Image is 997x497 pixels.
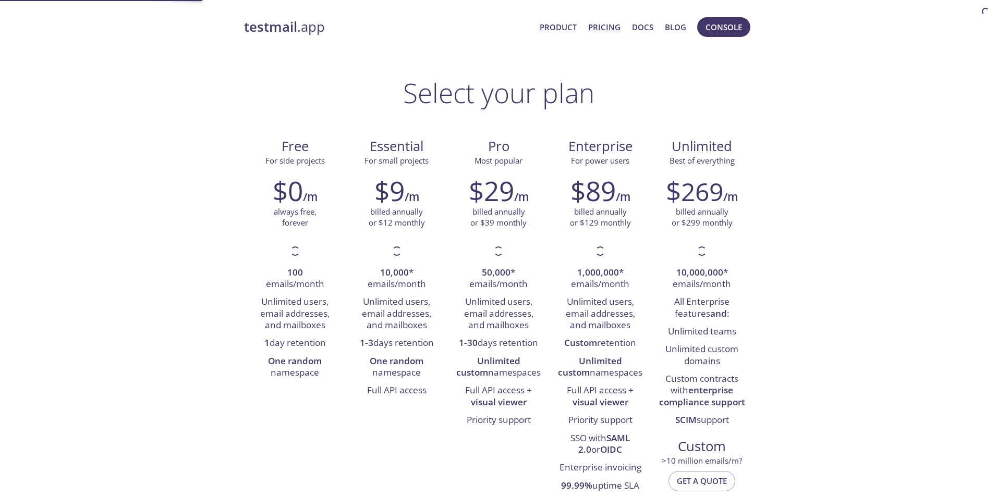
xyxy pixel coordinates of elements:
li: days retention [354,334,440,352]
li: * emails/month [557,264,643,294]
li: Full API access + [557,382,643,412]
span: For side projects [265,155,325,166]
li: emails/month [252,264,338,294]
span: > 10 million emails/m? [662,455,742,466]
strong: SCIM [675,414,697,426]
a: Docs [632,20,653,34]
h1: Select your plan [403,77,594,108]
li: Enterprise invoicing [557,459,643,477]
strong: visual viewer [471,396,527,408]
li: Unlimited users, email addresses, and mailboxes [557,293,643,334]
strong: 1,000,000 [577,266,619,278]
span: For small projects [364,155,429,166]
strong: Unlimited custom [558,355,622,378]
h2: $9 [374,175,405,206]
li: namespaces [557,353,643,382]
li: day retention [252,334,338,352]
strong: testmail [244,18,297,36]
li: Unlimited teams [659,323,745,341]
span: Best of everything [670,155,735,166]
h6: /m [405,188,419,206]
strong: 1 [264,337,270,349]
h6: /m [303,188,318,206]
span: Most popular [475,155,522,166]
strong: SAML 2.0 [578,432,630,455]
a: testmail.app [244,18,531,36]
h6: /m [616,188,630,206]
span: Enterprise [558,138,643,155]
span: For power users [571,155,629,166]
span: Unlimited [672,137,732,155]
strong: 10,000 [380,266,409,278]
li: namespace [354,353,440,382]
strong: OIDC [600,443,622,455]
p: billed annually or $129 monthly [570,206,631,229]
a: Product [540,20,577,34]
strong: 1-30 [459,337,478,349]
li: Unlimited users, email addresses, and mailboxes [455,293,541,334]
strong: Custom [564,337,597,349]
li: Unlimited users, email addresses, and mailboxes [252,293,338,334]
strong: enterprise compliance support [659,384,745,407]
h2: $ [666,175,723,206]
span: Custom [660,438,745,455]
strong: One random [268,355,322,367]
h2: $89 [570,175,616,206]
button: Console [697,17,750,37]
span: Get a quote [677,474,727,488]
p: billed annually or $39 monthly [470,206,527,229]
strong: and [710,307,727,319]
span: Essential [354,138,439,155]
a: Blog [665,20,686,34]
li: * emails/month [354,264,440,294]
li: namespace [252,353,338,382]
li: * emails/month [659,264,745,294]
span: Free [252,138,337,155]
strong: 99.99% [561,479,592,491]
h2: $29 [469,175,514,206]
li: namespaces [455,353,541,382]
li: support [659,412,745,429]
p: always free, forever [274,206,317,229]
span: Pro [456,138,541,155]
p: billed annually or $299 monthly [672,206,733,229]
li: uptime SLA [557,477,643,495]
li: Custom contracts with [659,370,745,412]
li: SSO with or [557,430,643,459]
li: Full API access [354,382,440,400]
span: Console [706,20,742,34]
li: retention [557,334,643,352]
strong: One random [370,355,423,367]
strong: 1-3 [360,337,373,349]
span: 269 [681,175,723,208]
li: Full API access + [455,382,541,412]
h2: $0 [273,175,303,206]
li: Unlimited custom domains [659,341,745,370]
li: All Enterprise features : [659,293,745,323]
strong: 100 [287,266,303,278]
p: billed annually or $12 monthly [369,206,425,229]
h6: /m [723,188,738,206]
strong: Unlimited custom [456,355,520,378]
strong: 10,000,000 [676,266,723,278]
h6: /m [514,188,529,206]
li: Priority support [557,412,643,429]
li: days retention [455,334,541,352]
button: Get a quote [668,471,735,491]
strong: visual viewer [573,396,628,408]
li: Unlimited users, email addresses, and mailboxes [354,293,440,334]
strong: 50,000 [482,266,510,278]
li: * emails/month [455,264,541,294]
a: Pricing [588,20,621,34]
li: Priority support [455,412,541,429]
